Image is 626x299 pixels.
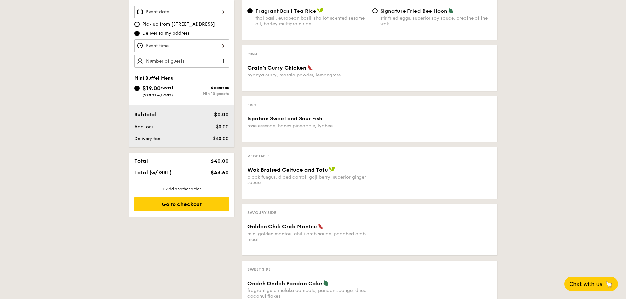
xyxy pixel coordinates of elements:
input: Number of guests [134,55,229,68]
input: $19.00/guest($20.71 w/ GST)6 coursesMin 10 guests [134,86,140,91]
div: 6 courses [182,85,229,90]
span: Delivery fee [134,136,160,141]
span: $43.60 [211,169,229,176]
span: Golden Chili Crab Mantou [247,224,317,230]
span: Fish [247,103,256,107]
div: stir fried eggs, superior soy sauce, breathe of the wok [380,15,492,27]
div: Go to checkout [134,197,229,211]
span: Wok Braised Celtuce and Tofu [247,167,328,173]
span: Ondeh Ondeh Pandan Cake [247,280,322,287]
img: icon-vegan.f8ff3823.svg [317,8,324,13]
span: $0.00 [214,111,229,117]
span: ($20.71 w/ GST) [142,93,173,97]
span: Signature Fried Bee Hoon [380,8,447,14]
div: + Add another order [134,186,229,192]
span: Pick up from [STREET_ADDRESS] [142,21,215,28]
span: Deliver to my address [142,30,190,37]
img: icon-reduce.1d2dbef1.svg [209,55,219,67]
span: Ispahan Sweet and Sour Fish [247,116,322,122]
div: black fungus, diced carrot, goji berry, superior ginger sauce [247,174,367,185]
span: Chat with us [569,281,602,287]
input: Signature Fried Bee Hoonstir fried eggs, superior soy sauce, breathe of the wok [372,8,378,13]
span: Subtotal [134,111,157,117]
span: $40.00 [211,158,229,164]
span: Fragrant Basil Tea Rice [255,8,316,14]
span: $40.00 [213,136,229,141]
div: Min 10 guests [182,91,229,96]
span: 🦙 [605,280,613,288]
span: Meat [247,52,258,56]
img: icon-add.58712e84.svg [219,55,229,67]
input: Pick up from [STREET_ADDRESS] [134,22,140,27]
span: $0.00 [216,124,229,130]
img: icon-vegetarian.fe4039eb.svg [448,8,454,13]
div: thai basil, european basil, shallot scented sesame oil, barley multigrain rice [255,15,367,27]
input: Event date [134,6,229,18]
input: Event time [134,39,229,52]
span: Mini Buffet Menu [134,75,174,81]
span: /guest [161,85,173,90]
div: mini golden mantou, chilli crab sauce, poached crab meat [247,231,367,242]
span: $19.00 [142,85,161,92]
span: Vegetable [247,154,270,158]
div: rose essence, honey pineapple, lychee [247,123,367,129]
span: Savoury Side [247,210,276,215]
img: icon-spicy.37a8142b.svg [318,223,324,229]
span: Total (w/ GST) [134,169,172,176]
span: Total [134,158,148,164]
span: Sweet Side [247,267,271,272]
div: fragrant gula melaka compote, pandan sponge, dried coconut flakes [247,288,367,299]
img: icon-vegetarian.fe4039eb.svg [323,280,329,286]
div: nyonya curry, masala powder, lemongrass [247,72,367,78]
input: Deliver to my address [134,31,140,36]
button: Chat with us🦙 [564,277,618,291]
span: Grain's Curry Chicken [247,65,306,71]
span: Add-ons [134,124,153,130]
img: icon-spicy.37a8142b.svg [307,64,313,70]
input: Fragrant Basil Tea Ricethai basil, european basil, shallot scented sesame oil, barley multigrain ... [247,8,253,13]
img: icon-vegan.f8ff3823.svg [329,166,335,172]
